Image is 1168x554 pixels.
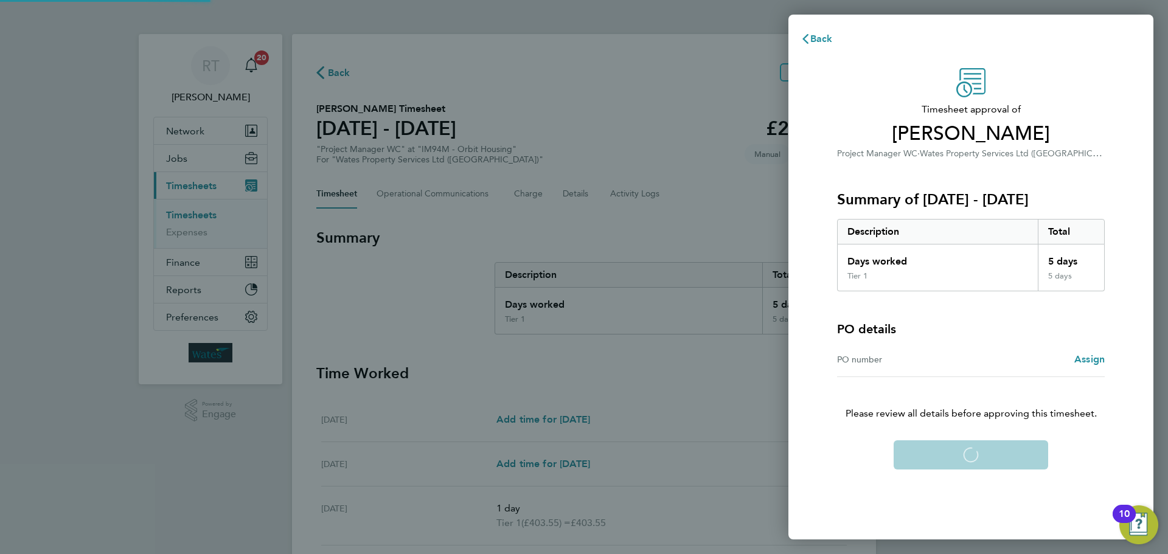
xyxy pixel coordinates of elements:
button: Back [788,27,845,51]
div: 10 [1119,514,1130,530]
span: · [917,148,920,159]
div: 5 days [1038,244,1105,271]
span: Back [810,33,833,44]
span: Wates Property Services Ltd ([GEOGRAPHIC_DATA]) [920,147,1123,159]
div: Summary of 20 - 26 Sep 2025 [837,219,1105,291]
p: Please review all details before approving this timesheet. [822,377,1119,421]
div: PO number [837,352,971,367]
span: Project Manager WC [837,148,917,159]
div: Description [838,220,1038,244]
h3: Summary of [DATE] - [DATE] [837,190,1105,209]
span: [PERSON_NAME] [837,122,1105,146]
div: Total [1038,220,1105,244]
div: 5 days [1038,271,1105,291]
span: Timesheet approval of [837,102,1105,117]
h4: PO details [837,320,896,338]
a: Assign [1074,352,1105,367]
button: Open Resource Center, 10 new notifications [1119,505,1158,544]
div: Days worked [838,244,1038,271]
span: Assign [1074,353,1105,365]
div: Tier 1 [847,271,867,281]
